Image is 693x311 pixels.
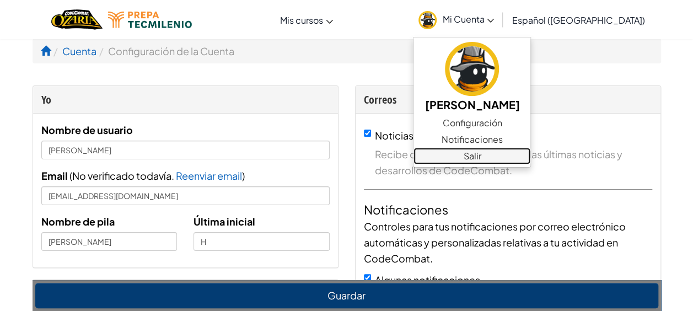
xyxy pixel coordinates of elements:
[364,220,626,265] span: Controles para tus notificaciones por correo electrónico automáticas y personalizadas relativas a...
[108,12,192,28] img: Tecmilenio logo
[96,43,234,59] li: Configuración de la Cuenta
[242,169,245,182] span: )
[442,13,494,25] span: Mi Cuenta
[51,8,103,31] a: Ozaria by CodeCombat logo
[375,274,480,286] label: Algunas notificaciones
[413,2,499,37] a: Mi Cuenta
[176,169,242,182] span: Reenviar email
[35,283,658,308] button: Guardar
[41,92,330,108] div: Yo
[425,96,519,113] h5: [PERSON_NAME]
[512,14,644,26] span: Español ([GEOGRAPHIC_DATA])
[506,5,650,35] a: Español ([GEOGRAPHIC_DATA])
[413,40,530,115] a: [PERSON_NAME]
[280,14,323,26] span: Mis cursos
[41,122,133,138] label: Nombre de usuario
[413,115,530,131] a: Configuración
[41,169,68,182] span: Email
[364,92,652,108] div: Correos
[41,213,115,229] label: Nombre de pila
[72,169,176,182] span: No verificado todavía.
[375,146,652,178] span: Recibe correos electrónicos con las últimas noticias y desarrollos de CodeCombat.
[51,8,103,31] img: Home
[194,213,255,229] label: Última inicial
[442,133,503,146] span: Notificaciones
[445,42,499,96] img: avatar
[413,148,530,164] a: Salir
[364,201,652,218] h4: Notificaciones
[375,129,413,142] label: Noticias
[68,169,72,182] span: (
[418,11,437,29] img: avatar
[275,5,339,35] a: Mis cursos
[62,45,96,57] a: Cuenta
[413,131,530,148] a: Notificaciones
